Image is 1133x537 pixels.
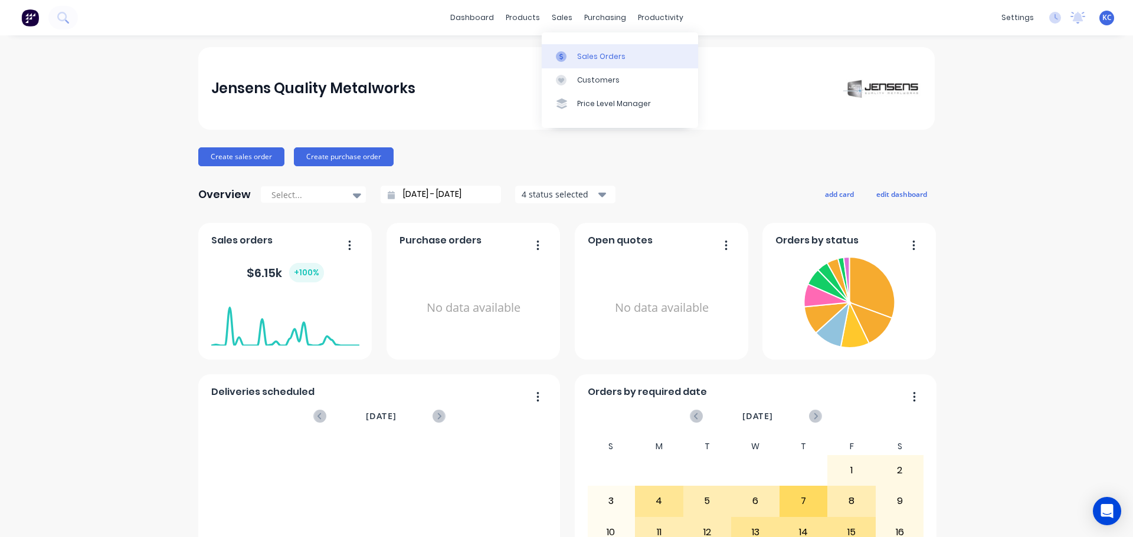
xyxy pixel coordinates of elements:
div: Sales Orders [577,51,626,62]
div: settings [996,9,1040,27]
div: products [500,9,546,27]
button: 4 status selected [515,186,615,203]
span: [DATE] [366,410,397,423]
div: T [683,438,732,455]
button: add card [817,186,862,202]
span: Sales orders [211,233,273,248]
button: edit dashboard [869,186,935,202]
span: [DATE] [742,410,773,423]
div: Customers [577,75,620,85]
div: 4 [636,486,683,516]
div: M [635,438,683,455]
div: Price Level Manager [577,98,651,109]
div: purchasing [578,9,632,27]
div: 1 [828,456,875,485]
div: No data available [400,252,548,364]
div: Overview [198,183,251,206]
a: Price Level Manager [542,92,698,116]
div: W [731,438,780,455]
div: 7 [780,486,827,516]
div: 8 [828,486,875,516]
img: Factory [21,9,39,27]
div: sales [546,9,578,27]
div: Open Intercom Messenger [1093,497,1121,525]
span: KC [1102,12,1112,23]
div: 3 [588,486,635,516]
span: Deliveries scheduled [211,385,315,399]
div: No data available [588,252,736,364]
button: Create sales order [198,147,284,166]
div: 2 [876,456,924,485]
div: F [827,438,876,455]
div: T [780,438,828,455]
img: Jensens Quality Metalworks [839,76,922,101]
div: 4 status selected [522,188,596,200]
span: Orders by status [775,233,859,248]
div: 9 [876,486,924,516]
button: Create purchase order [294,147,394,166]
span: Open quotes [588,233,653,248]
div: + 100 % [289,263,324,282]
div: $ 6.15k [247,263,324,282]
div: S [587,438,636,455]
a: Customers [542,68,698,92]
div: Jensens Quality Metalworks [211,77,415,100]
a: dashboard [444,9,500,27]
span: Purchase orders [400,233,482,248]
span: Orders by required date [588,385,707,399]
div: productivity [632,9,689,27]
div: 6 [732,486,779,516]
a: Sales Orders [542,44,698,68]
div: 5 [684,486,731,516]
div: S [876,438,924,455]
